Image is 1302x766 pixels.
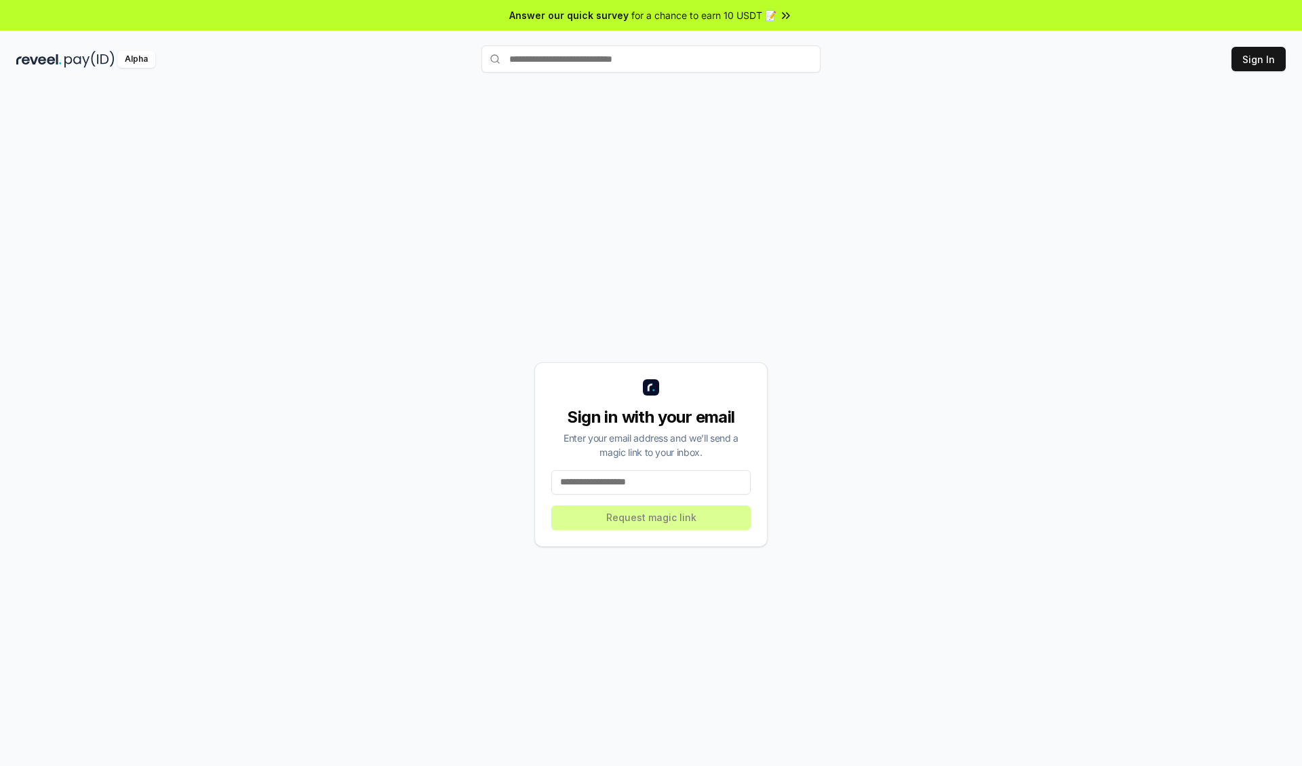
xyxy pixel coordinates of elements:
img: logo_small [643,379,659,396]
img: pay_id [64,51,115,68]
div: Alpha [117,51,155,68]
button: Sign In [1231,47,1286,71]
div: Sign in with your email [551,406,751,428]
div: Enter your email address and we’ll send a magic link to your inbox. [551,431,751,459]
img: reveel_dark [16,51,62,68]
span: for a chance to earn 10 USDT 📝 [631,8,776,22]
span: Answer our quick survey [509,8,629,22]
